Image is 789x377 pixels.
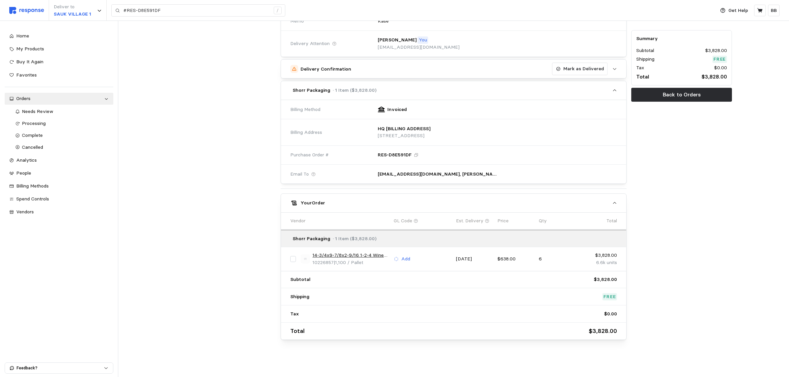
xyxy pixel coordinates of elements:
[290,151,329,159] span: Purchase Order #
[401,255,410,263] p: Add
[301,199,325,206] h5: Your Order
[580,252,617,259] p: $3,828.00
[378,125,430,133] p: HQ [BILLING ADDRESS]
[281,194,627,212] button: YourOrder
[771,7,777,14] p: BB
[301,254,310,264] img: svg%3e
[594,276,617,283] p: $3,828.00
[290,276,310,283] p: Subtotal
[5,363,113,373] button: Feedback?
[11,141,114,153] a: Cancelled
[580,259,617,266] p: 6.6k units
[290,129,322,136] span: Billing Address
[378,151,412,159] p: RES-D8E591DF
[16,72,37,78] span: Favorites
[5,167,113,179] a: People
[290,40,330,47] span: Delivery Attention
[293,87,330,94] p: Shorr Packaging
[5,206,113,218] a: Vendors
[636,73,649,81] p: Total
[54,3,91,11] p: Deliver to
[5,56,113,68] a: Buy It Again
[603,293,616,300] p: Free
[17,365,104,371] p: Feedback?
[539,255,576,263] p: 6
[714,64,727,72] p: $0.00
[378,18,389,25] p: Kase
[497,217,509,225] p: Price
[768,5,780,16] button: BB
[663,90,701,99] p: Back to Orders
[419,36,427,44] p: You
[5,69,113,81] a: Favorites
[5,93,113,105] a: Orders
[22,132,43,138] span: Complete
[11,130,114,141] a: Complete
[552,63,608,75] button: Mark as Delivered
[9,7,44,14] img: svg%3e
[5,154,113,166] a: Analytics
[11,106,114,118] a: Needs Review
[16,59,43,65] span: Buy It Again
[636,56,654,63] p: Shipping
[16,209,34,215] span: Vendors
[631,88,732,102] button: Back to Orders
[394,255,411,263] button: Add
[290,310,299,318] p: Tax
[5,43,113,55] a: My Products
[16,183,49,189] span: Billing Methods
[281,100,627,184] div: Shorr Packaging· 1 Item ($3,828.00)
[378,36,417,44] p: [PERSON_NAME]
[301,66,351,73] h5: Delivery Confirmation
[16,46,44,52] span: My Products
[16,157,37,163] span: Analytics
[290,326,305,336] p: Total
[22,120,46,126] span: Processing
[333,87,376,94] p: · 1 Item ($3,828.00)
[290,171,309,178] span: Email To
[713,56,726,63] p: Free
[312,259,334,265] span: 10226857
[716,4,752,17] button: Get Help
[394,217,412,225] p: GL Code
[378,132,430,139] p: [STREET_ADDRESS]
[290,217,306,225] p: Vendor
[334,259,363,265] span: | 1,100 / Pallet
[729,7,748,14] p: Get Help
[22,144,43,150] span: Cancelled
[312,252,389,259] a: 14-3/4x9-7/8x2-9/16 1-2-4 Wine Bottle
[16,170,31,176] span: People
[589,326,617,336] p: $3,828.00
[702,73,727,81] p: $3,828.00
[333,235,376,242] p: · 1 Item ($3,828.00)
[456,255,493,263] p: [DATE]
[705,47,727,54] p: $3,828.00
[5,30,113,42] a: Home
[636,64,644,72] p: Tax
[563,65,604,73] p: Mark as Delivered
[497,255,534,263] p: $638.00
[604,310,617,318] p: $0.00
[281,81,627,100] button: Shorr Packaging· 1 Item ($3,828.00)
[606,217,617,225] p: Total
[387,106,407,113] p: Invoiced
[281,60,627,78] button: Delivery ConfirmationMark as Delivered
[274,7,282,15] div: /
[16,196,49,202] span: Spend Controls
[16,95,102,102] div: Orders
[293,235,330,242] p: Shorr Packaging
[290,293,310,300] p: Shipping
[16,33,29,39] span: Home
[456,217,483,225] p: Est. Delivery
[636,47,654,54] p: Subtotal
[123,5,270,17] input: Search for a product name or SKU
[539,217,547,225] p: Qty
[290,106,320,113] span: Billing Method
[22,108,54,114] span: Needs Review
[290,18,304,25] span: Memo
[54,11,91,18] p: SAUK VILLAGE 1
[5,180,113,192] a: Billing Methods
[281,212,627,340] div: YourOrder
[11,118,114,130] a: Processing
[5,193,113,205] a: Spend Controls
